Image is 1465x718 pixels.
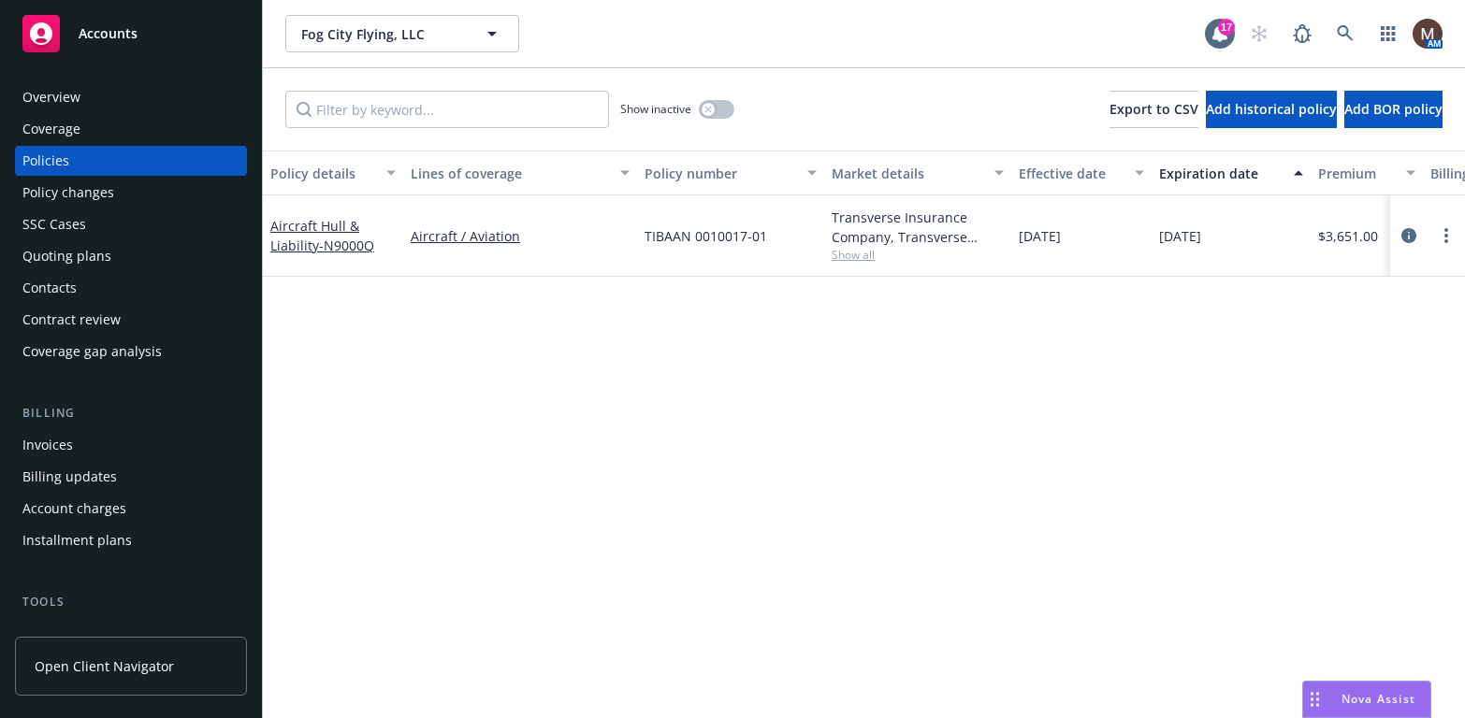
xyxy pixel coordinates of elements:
[15,209,247,239] a: SSC Cases
[411,164,609,183] div: Lines of coverage
[319,237,374,254] span: - N9000Q
[15,178,247,208] a: Policy changes
[824,151,1011,195] button: Market details
[637,151,824,195] button: Policy number
[1159,164,1283,183] div: Expiration date
[22,619,102,649] div: Manage files
[1413,19,1443,49] img: photo
[1206,100,1337,118] span: Add historical policy
[22,525,132,555] div: Installment plans
[1344,91,1443,128] button: Add BOR policy
[1011,151,1152,195] button: Effective date
[15,593,247,611] div: Tools
[1303,682,1327,717] div: Drag to move
[832,247,1004,263] span: Show all
[15,494,247,524] a: Account charges
[1435,224,1458,247] a: more
[411,226,630,246] a: Aircraft / Aviation
[15,305,247,335] a: Contract review
[1218,19,1235,36] div: 17
[645,226,767,246] span: TIBAAN 0010017-01
[15,7,247,60] a: Accounts
[285,15,519,52] button: Fog City Flying, LLC
[22,494,126,524] div: Account charges
[1206,91,1337,128] button: Add historical policy
[35,656,174,676] span: Open Client Navigator
[22,82,80,112] div: Overview
[22,146,69,176] div: Policies
[15,337,247,366] a: Coverage gap analysis
[832,164,983,183] div: Market details
[1311,151,1423,195] button: Premium
[1110,91,1198,128] button: Export to CSV
[1318,164,1395,183] div: Premium
[15,619,247,649] a: Manage files
[15,404,247,423] div: Billing
[1152,151,1311,195] button: Expiration date
[301,24,463,44] span: Fog City Flying, LLC
[22,114,80,144] div: Coverage
[15,273,247,303] a: Contacts
[270,164,375,183] div: Policy details
[270,217,374,254] a: Aircraft Hull & Liability
[1318,226,1378,246] span: $3,651.00
[1284,15,1321,52] a: Report a Bug
[1019,164,1124,183] div: Effective date
[22,209,86,239] div: SSC Cases
[1344,100,1443,118] span: Add BOR policy
[15,462,247,492] a: Billing updates
[22,337,162,366] div: Coverage gap analysis
[79,26,138,41] span: Accounts
[15,525,247,555] a: Installment plans
[645,164,796,183] div: Policy number
[22,273,77,303] div: Contacts
[1110,100,1198,118] span: Export to CSV
[22,241,111,271] div: Quoting plans
[1019,226,1061,246] span: [DATE]
[1159,226,1201,246] span: [DATE]
[1342,691,1415,707] span: Nova Assist
[832,208,1004,247] div: Transverse Insurance Company, Transverse Insurance Company, Beacon Aviation Insurance Services
[263,151,403,195] button: Policy details
[285,91,609,128] input: Filter by keyword...
[15,114,247,144] a: Coverage
[620,101,691,117] span: Show inactive
[22,305,121,335] div: Contract review
[1327,15,1364,52] a: Search
[15,430,247,460] a: Invoices
[1302,681,1431,718] button: Nova Assist
[403,151,637,195] button: Lines of coverage
[1240,15,1278,52] a: Start snowing
[22,178,114,208] div: Policy changes
[15,146,247,176] a: Policies
[1370,15,1407,52] a: Switch app
[15,241,247,271] a: Quoting plans
[22,430,73,460] div: Invoices
[15,82,247,112] a: Overview
[1398,224,1420,247] a: circleInformation
[22,462,117,492] div: Billing updates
